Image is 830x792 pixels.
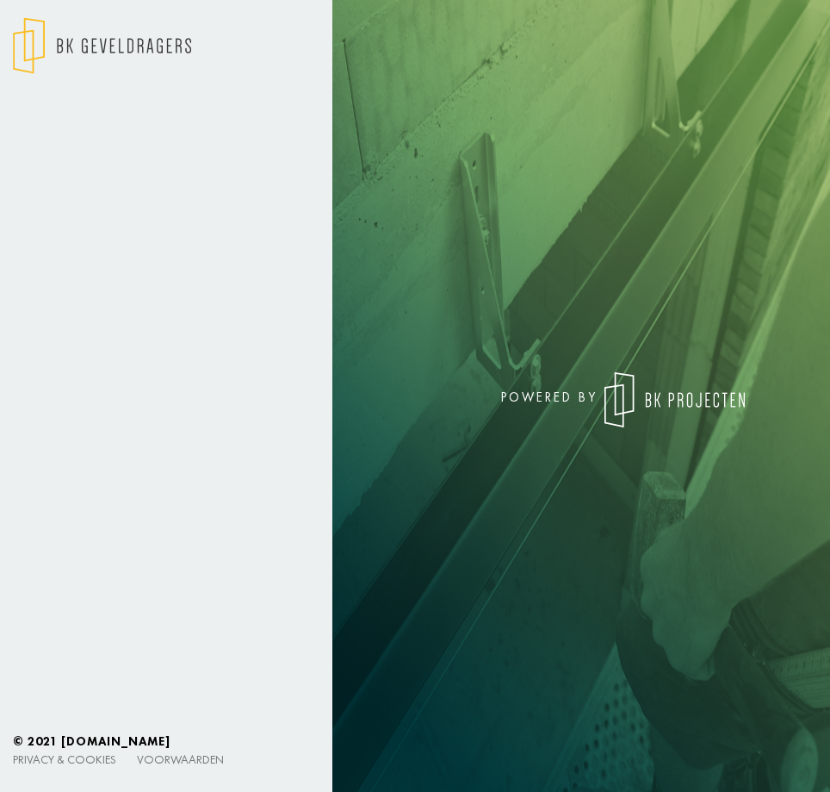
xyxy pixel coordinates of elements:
h6: © 2021 [DOMAIN_NAME] [13,734,817,749]
div: powered by [428,372,817,427]
img: logo [604,372,745,427]
a: Privacy & cookies [13,751,116,767]
a: Voorwaarden [137,751,224,767]
img: logo [13,17,191,74]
